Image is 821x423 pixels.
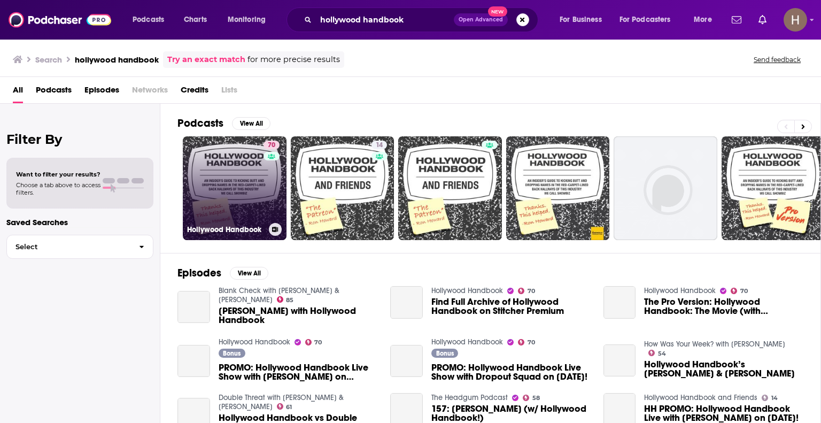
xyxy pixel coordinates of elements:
span: 85 [286,298,293,303]
span: 70 [528,340,535,345]
a: Show notifications dropdown [727,11,746,29]
h2: Filter By [6,132,153,147]
span: for more precise results [247,53,340,66]
span: 157: [PERSON_NAME] (w/ Hollywood Handbook!) [431,404,591,422]
h3: hollywood handbook [75,55,159,65]
a: Blank Check with Griffin & David [219,286,339,304]
button: Send feedback [750,55,804,64]
a: 70 [518,288,535,294]
span: Find Full Archive of Hollywood Handbook on Stitcher Premium [431,297,591,316]
h2: Podcasts [177,117,223,130]
span: New [488,6,507,17]
a: 85 [277,296,294,303]
a: 54 [648,350,666,356]
a: All [13,81,23,103]
a: PROMO: Hollywood Handbook Live Show with Doughboys on June 14th! [219,363,378,381]
a: Hollywood Handbook [431,286,503,295]
a: The Pro Version: Hollywood Handbook: The Movie (with Ben Rodgers) [603,286,636,319]
span: Credits [181,81,208,103]
a: 70 [264,141,280,149]
a: PROMO: Hollywood Handbook Live Show with Dropout Squad on October 4th! [431,363,591,381]
a: Hollywood Handbook and Friends [644,393,757,402]
span: More [694,12,712,27]
span: For Podcasters [619,12,671,27]
span: Networks [132,81,168,103]
a: Show notifications dropdown [754,11,771,29]
img: Podchaser - Follow, Share and Rate Podcasts [9,10,111,30]
a: HH PROMO: Hollywood Handbook Live with Doughboys on June 14th! [644,404,803,422]
a: 14 [291,136,394,240]
a: The Headgum Podcast [431,393,508,402]
a: 70 [731,288,748,294]
span: 70 [268,140,275,151]
a: Podcasts [36,81,72,103]
span: Bonus [223,350,241,357]
span: HH PROMO: Hollywood Handbook Live with [PERSON_NAME] on [DATE]! [644,404,803,422]
span: PROMO: Hollywood Handbook Live Show with [PERSON_NAME] on [DATE]! [219,363,378,381]
span: 70 [740,289,748,294]
span: Monitoring [228,12,266,27]
h2: Episodes [177,266,221,280]
a: Hollywood Handbook [644,286,716,295]
button: Select [6,235,153,259]
a: Hollywood Handbook’s Sean Clements & Hayes Davenport [644,360,803,378]
button: open menu [125,11,178,28]
span: For Business [560,12,602,27]
button: View All [232,117,270,130]
span: Want to filter your results? [16,171,100,178]
a: 70 [305,339,322,345]
a: Don Jon with Hollywood Handbook [177,291,210,324]
a: The Pro Version: Hollywood Handbook: The Movie (with Ben Rodgers) [644,297,803,316]
a: 61 [277,403,292,410]
span: Select [7,243,130,250]
button: Show profile menu [784,8,807,32]
span: Choose a tab above to access filters. [16,181,100,196]
a: Hollywood Handbook [219,337,290,347]
a: Episodes [84,81,119,103]
a: Double Threat with Julie Klausner & Tom Scharpling [219,393,344,411]
a: Hollywood Handbook [431,337,503,347]
span: PROMO: Hollywood Handbook Live Show with Dropout Squad on [DATE]! [431,363,591,381]
span: 70 [314,340,322,345]
span: The Pro Version: Hollywood Handbook: The Movie (with [PERSON_NAME]) [644,297,803,316]
button: open menu [686,11,725,28]
a: 58 [523,395,540,401]
span: 58 [532,396,540,401]
a: 157: Sandy Hurwitz (w/ Hollywood Handbook!) [431,404,591,422]
span: 14 [771,396,778,401]
a: Hollywood Handbook’s Sean Clements & Hayes Davenport [603,344,636,377]
a: 70Hollywood Handbook [183,136,286,240]
span: Lists [221,81,237,103]
span: Podcasts [133,12,164,27]
button: open menu [552,11,615,28]
a: Try an exact match [167,53,245,66]
h3: Hollywood Handbook [187,225,265,234]
button: open menu [220,11,280,28]
a: PROMO: Hollywood Handbook Live Show with Doughboys on June 14th! [177,345,210,378]
a: Find Full Archive of Hollywood Handbook on Stitcher Premium [390,286,423,319]
span: 14 [376,140,383,151]
span: Bonus [436,350,454,357]
a: 14 [371,141,387,149]
h3: Search [35,55,62,65]
img: User Profile [784,8,807,32]
input: Search podcasts, credits, & more... [316,11,454,28]
span: 61 [286,405,292,410]
a: PodcastsView All [177,117,270,130]
button: open menu [613,11,686,28]
span: Logged in as hpoole [784,8,807,32]
a: PROMO: Hollywood Handbook Live Show with Dropout Squad on October 4th! [390,345,423,378]
a: EpisodesView All [177,266,268,280]
button: Open AdvancedNew [454,13,508,26]
span: Charts [184,12,207,27]
div: Search podcasts, credits, & more... [297,7,548,32]
span: 70 [528,289,535,294]
span: Open Advanced [459,17,503,22]
a: 70 [518,339,535,345]
span: 54 [658,351,666,356]
button: View All [230,267,268,280]
a: Don Jon with Hollywood Handbook [219,306,378,325]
